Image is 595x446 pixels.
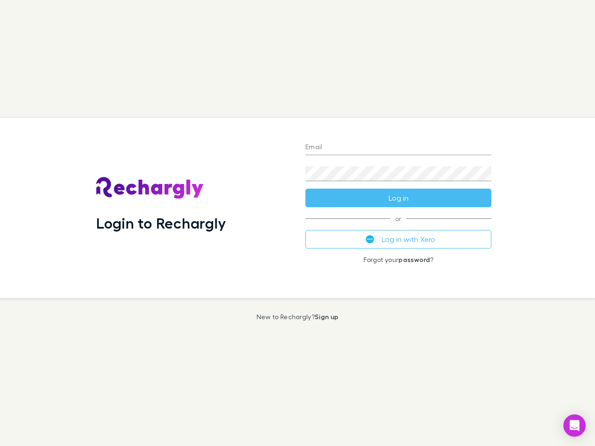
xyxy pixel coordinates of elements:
a: Sign up [315,313,338,321]
button: Log in with Xero [305,230,491,249]
h1: Login to Rechargly [96,214,226,232]
img: Xero's logo [366,235,374,243]
p: New to Rechargly? [257,313,339,321]
p: Forgot your ? [305,256,491,263]
a: password [398,256,430,263]
div: Open Intercom Messenger [563,414,586,437]
img: Rechargly's Logo [96,177,204,199]
span: or [305,218,491,219]
button: Log in [305,189,491,207]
